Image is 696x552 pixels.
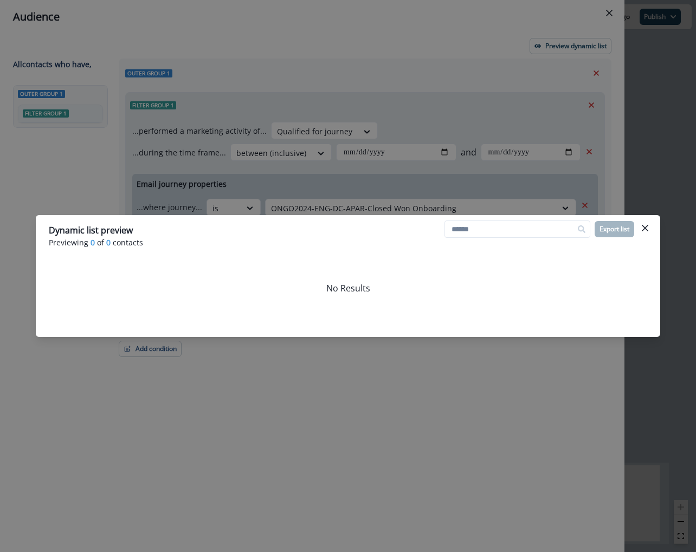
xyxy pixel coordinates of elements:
[636,219,654,237] button: Close
[49,237,647,248] p: Previewing of contacts
[49,224,133,237] p: Dynamic list preview
[106,237,111,248] span: 0
[326,282,370,295] p: No Results
[600,225,629,233] p: Export list
[595,221,634,237] button: Export list
[91,237,95,248] span: 0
